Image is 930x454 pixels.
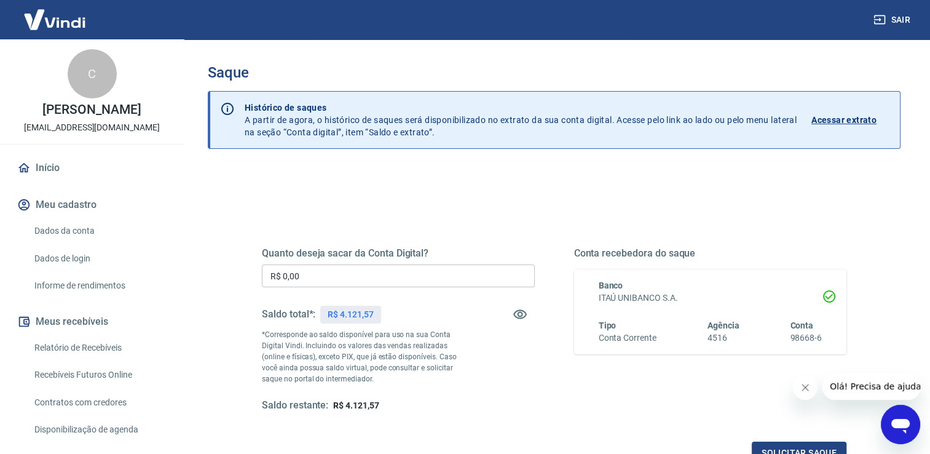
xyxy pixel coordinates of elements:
[599,332,656,344] h6: Conta Corrente
[333,400,379,410] span: R$ 4.121,57
[24,121,160,134] p: [EMAIL_ADDRESS][DOMAIN_NAME]
[811,102,890,138] a: Acessar extrato
[790,332,822,344] h6: 98668-6
[262,308,315,321] h5: Saldo total*:
[30,390,169,415] a: Contratos com credores
[245,102,797,114] p: Histórico de saques
[30,246,169,271] a: Dados de login
[245,102,797,138] p: A partir de agora, o histórico de saques será disponibilizado no extrato da sua conta digital. Ac...
[262,399,328,412] h5: Saldo restante:
[599,292,822,305] h6: ITAÚ UNIBANCO S.A.
[822,373,920,400] iframe: Mensagem da empresa
[30,417,169,442] a: Disponibilização de agenda
[811,114,877,126] p: Acessar extrato
[262,329,467,384] p: *Corresponde ao saldo disponível para uso na sua Conta Digital Vindi. Incluindo os valores das ve...
[42,103,141,116] p: [PERSON_NAME]
[707,321,739,330] span: Agência
[15,1,95,38] img: Vindi
[30,362,169,388] a: Recebíveis Futuros Online
[15,191,169,218] button: Meu cadastro
[15,154,169,181] a: Início
[871,9,915,31] button: Sair
[793,375,818,400] iframe: Fechar mensagem
[7,9,103,18] span: Olá! Precisa de ajuda?
[208,64,900,81] h3: Saque
[328,308,373,321] p: R$ 4.121,57
[262,247,535,260] h5: Quanto deseja sacar da Conta Digital?
[30,273,169,298] a: Informe de rendimentos
[881,405,920,444] iframe: Botão para abrir a janela de mensagens
[574,247,847,260] h5: Conta recebedora do saque
[30,335,169,360] a: Relatório de Recebíveis
[707,332,739,344] h6: 4516
[599,321,617,330] span: Tipo
[15,308,169,335] button: Meus recebíveis
[68,49,117,98] div: C
[790,321,813,330] span: Conta
[599,281,623,290] span: Banco
[30,218,169,244] a: Dados da conta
